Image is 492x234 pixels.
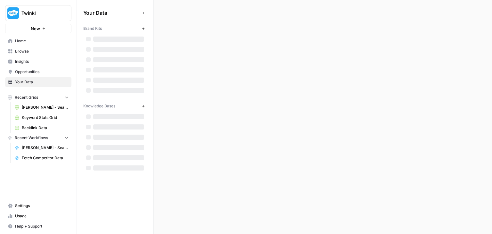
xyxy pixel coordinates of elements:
[15,79,69,85] span: Your Data
[83,26,102,31] span: Brand Kits
[5,221,71,231] button: Help + Support
[22,104,69,110] span: [PERSON_NAME] - Search and list top 3 Grid
[5,36,71,46] a: Home
[12,113,71,123] a: Keyword Stats Grid
[31,25,40,32] span: New
[12,123,71,133] a: Backlink Data
[15,48,69,54] span: Browse
[5,5,71,21] button: Workspace: Twinkl
[12,102,71,113] a: [PERSON_NAME] - Search and list top 3 Grid
[5,133,71,143] button: Recent Workflows
[12,143,71,153] a: [PERSON_NAME] - Search and list top 3
[15,95,38,100] span: Recent Grids
[5,56,71,67] a: Insights
[5,77,71,87] a: Your Data
[15,69,69,75] span: Opportunities
[5,24,71,33] button: New
[5,46,71,56] a: Browse
[12,153,71,163] a: Fetch Competitor Data
[5,211,71,221] a: Usage
[22,145,69,151] span: [PERSON_NAME] - Search and list top 3
[83,103,115,109] span: Knowledge Bases
[83,9,139,17] span: Your Data
[5,201,71,211] a: Settings
[5,93,71,102] button: Recent Grids
[7,7,19,19] img: Twinkl Logo
[22,125,69,131] span: Backlink Data
[21,10,60,16] span: Twinkl
[22,155,69,161] span: Fetch Competitor Data
[5,67,71,77] a: Opportunities
[15,59,69,64] span: Insights
[15,135,48,141] span: Recent Workflows
[15,203,69,209] span: Settings
[22,115,69,121] span: Keyword Stats Grid
[15,223,69,229] span: Help + Support
[15,213,69,219] span: Usage
[15,38,69,44] span: Home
